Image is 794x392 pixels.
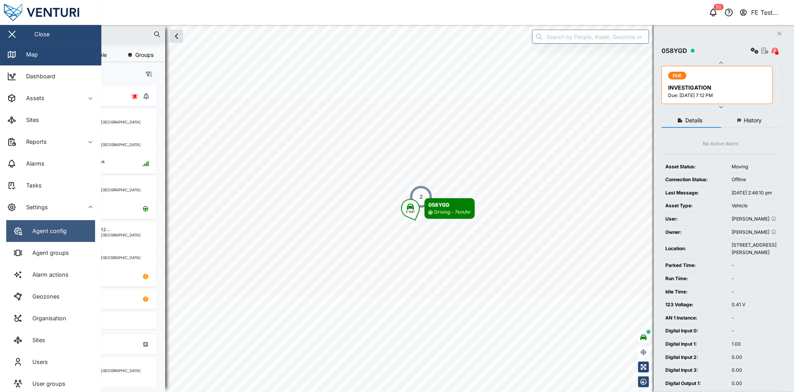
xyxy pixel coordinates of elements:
div: Moving [732,163,776,171]
div: [STREET_ADDRESS][PERSON_NAME] [732,242,776,256]
div: - [732,327,776,335]
a: Sites [6,329,95,351]
div: - [732,262,776,269]
div: Last Message: [665,189,724,197]
div: - [732,288,776,296]
div: 058YGD [661,46,687,56]
div: Sites [20,116,39,124]
div: Asset Type: [665,202,724,210]
input: Search by People, Asset, Geozone or Place [532,30,649,44]
div: Owner: [665,229,724,236]
div: User: [665,215,724,223]
div: 50 [714,4,724,10]
div: 0.00 [732,354,776,361]
div: 058YGD [428,201,471,209]
div: Agent groups [27,249,69,257]
div: Digital Output 1: [665,380,724,387]
div: Map marker [409,185,433,208]
img: Main Logo [4,4,105,21]
div: No Active Alarm [703,140,739,148]
div: Close [34,30,50,39]
a: Users [6,351,95,373]
div: Offline [732,176,776,184]
div: 0.41 V [732,301,776,309]
a: Organisation [6,307,95,329]
div: Parked Time: [665,262,724,269]
span: Groups [135,52,154,58]
div: Due: [DATE] 7:12 PM [668,92,767,99]
div: [DATE] 2:46:10 pm [732,189,776,197]
div: Location: [665,245,724,253]
div: Alarms [20,159,44,168]
div: Digital Input 1: [665,341,724,348]
span: Details [685,118,702,123]
div: FE Test Admin [752,8,787,18]
div: - [732,314,776,322]
div: Tasks [20,181,42,190]
div: Geozones [27,292,60,301]
a: Geozones [6,286,95,307]
a: Alarm actions [6,264,95,286]
div: AN 1 Instance: [665,314,724,322]
div: Digital Input 3: [665,367,724,374]
div: INVESTIGATION [668,83,767,92]
div: Organisation [27,314,66,323]
div: Assets [20,94,44,102]
div: Agent config [27,227,67,235]
div: Connection Status: [665,176,724,184]
div: 2 [419,192,423,201]
div: Digital Input 0: [665,327,724,335]
div: Asset Status: [665,163,724,171]
div: Digital Input 2: [665,354,724,361]
a: Agent config [6,220,95,242]
div: User groups [27,380,65,388]
div: Sites [27,336,45,344]
div: Driving - 7km/hr [434,209,471,216]
div: 123 Voltage: [665,301,724,309]
div: 0.00 [732,380,776,387]
div: Idle Time: [665,288,724,296]
div: Map marker [401,198,475,219]
div: - [732,275,776,283]
div: 0.00 [732,367,776,374]
span: DUE [673,72,682,79]
div: Alarm actions [27,270,69,279]
div: Vehicle [732,202,776,210]
div: [PERSON_NAME] [732,229,776,236]
div: S 158° [406,210,415,214]
span: History [744,118,762,123]
div: Run Time: [665,275,724,283]
a: Agent groups [6,242,95,264]
div: 1.00 [732,341,776,348]
button: FE Test Admin [739,7,788,18]
div: Reports [20,138,47,146]
div: Users [27,358,48,366]
div: Map [20,50,38,59]
div: Dashboard [20,72,55,81]
div: [PERSON_NAME] [732,215,776,223]
div: Settings [20,203,48,212]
